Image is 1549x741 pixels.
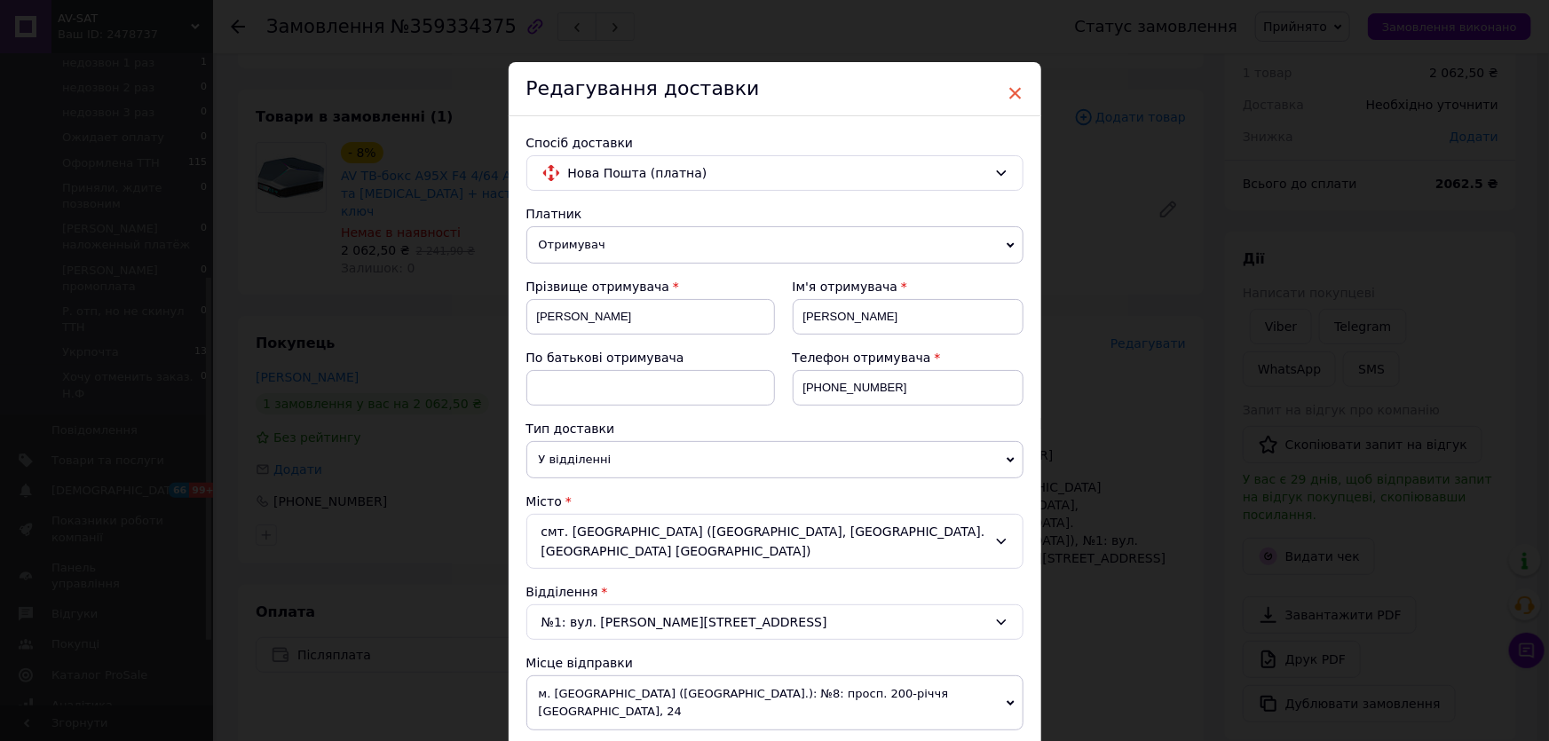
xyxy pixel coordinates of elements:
[526,656,634,670] span: Місце відправки
[793,351,931,365] span: Телефон отримувача
[526,583,1023,601] div: Відділення
[526,514,1023,569] div: смт. [GEOGRAPHIC_DATA] ([GEOGRAPHIC_DATA], [GEOGRAPHIC_DATA]. [GEOGRAPHIC_DATA] [GEOGRAPHIC_DATA])
[568,163,987,183] span: Нова Пошта (платна)
[526,441,1023,478] span: У відділенні
[526,675,1023,730] span: м. [GEOGRAPHIC_DATA] ([GEOGRAPHIC_DATA].): №8: просп. 200-річчя [GEOGRAPHIC_DATA], 24
[526,280,670,294] span: Прізвище отримувача
[526,493,1023,510] div: Місто
[526,226,1023,264] span: Отримувач
[793,370,1023,406] input: +380
[526,422,615,436] span: Тип доставки
[793,280,898,294] span: Ім'я отримувача
[526,134,1023,152] div: Спосіб доставки
[1008,78,1023,108] span: ×
[509,62,1041,116] div: Редагування доставки
[526,207,582,221] span: Платник
[526,604,1023,640] div: №1: вул. [PERSON_NAME][STREET_ADDRESS]
[526,351,684,365] span: По батькові отримувача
